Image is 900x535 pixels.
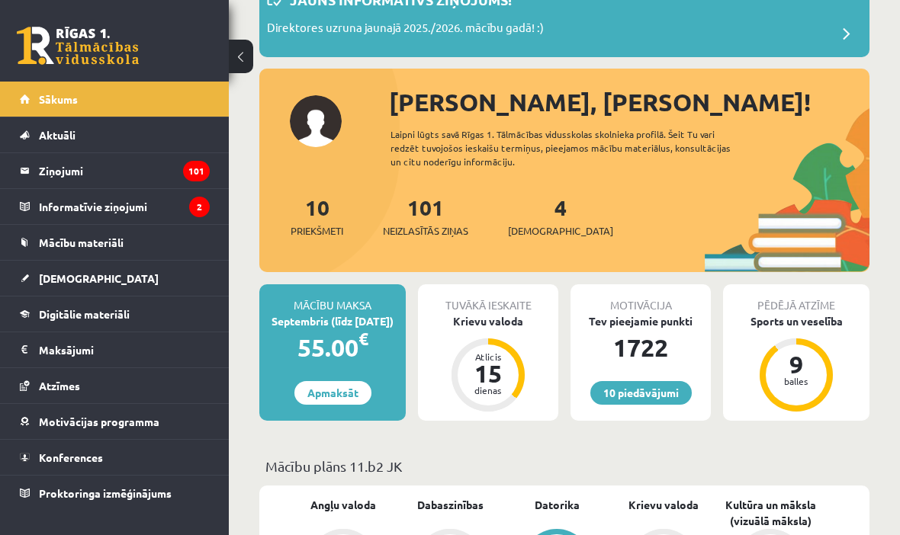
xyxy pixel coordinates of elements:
div: 55.00 [259,329,406,366]
a: Mācību materiāli [20,225,210,260]
a: Kultūra un māksla (vizuālā māksla) [717,497,824,529]
a: [DEMOGRAPHIC_DATA] [20,261,210,296]
div: Septembris (līdz [DATE]) [259,313,406,329]
a: Atzīmes [20,368,210,403]
a: Rīgas 1. Tālmācības vidusskola [17,27,139,65]
a: Apmaksāt [294,381,371,405]
div: [PERSON_NAME], [PERSON_NAME]! [389,84,869,120]
span: Priekšmeti [291,223,343,239]
a: Konferences [20,440,210,475]
i: 101 [183,161,210,181]
div: Sports un veselība [723,313,869,329]
p: Mācību plāns 11.b2 JK [265,456,863,476]
a: Sports un veselība 9 balles [723,313,869,414]
div: balles [773,376,819,386]
span: Aktuāli [39,128,76,142]
a: Maksājumi [20,332,210,367]
div: Tuvākā ieskaite [418,284,558,313]
p: Direktores uzruna jaunajā 2025./2026. mācību gadā! :) [267,19,544,40]
span: € [358,328,368,350]
div: Krievu valoda [418,313,558,329]
a: 4[DEMOGRAPHIC_DATA] [508,194,613,239]
span: Neizlasītās ziņas [383,223,468,239]
span: Atzīmes [39,379,80,392]
span: [DEMOGRAPHIC_DATA] [508,223,613,239]
span: Motivācijas programma [39,415,159,428]
div: Motivācija [571,284,711,313]
div: Mācību maksa [259,284,406,313]
a: Krievu valoda Atlicis 15 dienas [418,313,558,414]
a: Informatīvie ziņojumi2 [20,189,210,224]
div: 1722 [571,329,711,366]
a: Sākums [20,82,210,117]
div: Tev pieejamie punkti [571,313,711,329]
a: Motivācijas programma [20,404,210,439]
legend: Maksājumi [39,332,210,367]
legend: Informatīvie ziņojumi [39,189,210,224]
span: Sākums [39,92,78,106]
a: Datorika [535,497,580,513]
span: Digitālie materiāli [39,307,130,321]
a: Ziņojumi101 [20,153,210,188]
span: Konferences [39,450,103,464]
div: 9 [773,352,819,376]
a: Digitālie materiāli [20,296,210,332]
i: 2 [189,197,210,217]
a: 10Priekšmeti [291,194,343,239]
div: Atlicis [465,352,511,361]
a: Aktuāli [20,117,210,152]
div: Pēdējā atzīme [723,284,869,313]
div: dienas [465,386,511,395]
span: Proktoringa izmēģinājums [39,486,172,500]
span: Mācību materiāli [39,235,124,249]
a: Krievu valoda [628,497,699,513]
span: [DEMOGRAPHIC_DATA] [39,271,159,285]
div: Laipni lūgts savā Rīgas 1. Tālmācības vidusskolas skolnieka profilā. Šeit Tu vari redzēt tuvojošo... [391,127,757,168]
div: 15 [465,361,511,386]
a: 101Neizlasītās ziņas [383,194,468,239]
a: Angļu valoda [310,497,376,513]
a: Proktoringa izmēģinājums [20,476,210,511]
a: 10 piedāvājumi [590,381,692,405]
legend: Ziņojumi [39,153,210,188]
a: Dabaszinības [417,497,484,513]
